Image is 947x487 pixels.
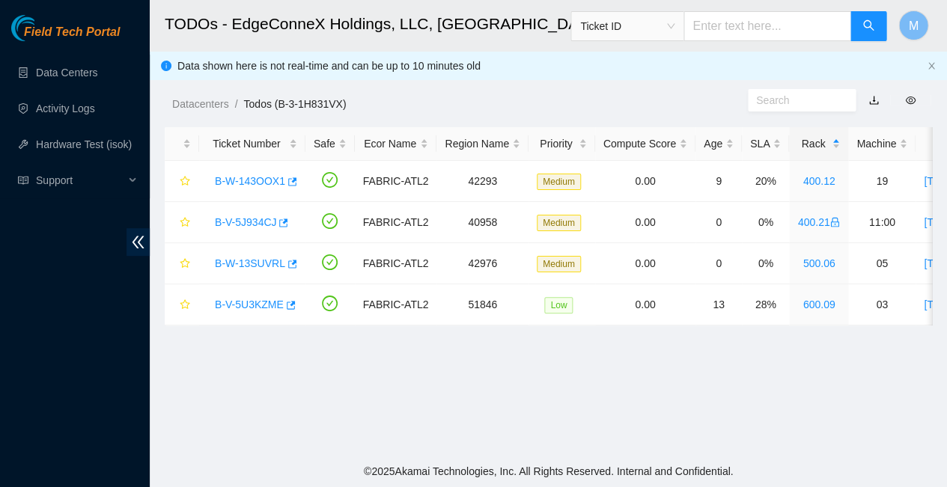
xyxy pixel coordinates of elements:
[173,292,191,316] button: star
[215,257,285,269] a: B-W-13SUVRL
[850,11,886,41] button: search
[848,284,916,325] td: 03
[742,161,789,202] td: 20%
[180,299,190,311] span: star
[243,98,346,110] a: Todos (B-3-1H831VX)
[927,61,936,70] span: close
[436,284,529,325] td: 51846
[803,298,835,310] a: 600.09
[898,10,928,40] button: M
[595,161,695,202] td: 0.00
[322,295,338,311] span: check-circle
[695,243,742,284] td: 0
[36,102,95,114] a: Activity Logs
[927,61,936,71] button: close
[355,202,437,243] td: FABRIC-ATL2
[36,165,124,195] span: Support
[355,243,437,284] td: FABRIC-ATL2
[595,202,695,243] td: 0.00
[868,94,879,106] a: download
[173,251,191,275] button: star
[537,174,581,190] span: Medium
[537,256,581,272] span: Medium
[829,217,840,227] span: lock
[355,284,437,325] td: FABRIC-ATL2
[215,298,284,310] a: B-V-5U3KZME
[18,175,28,186] span: read
[180,258,190,270] span: star
[537,215,581,231] span: Medium
[848,243,916,284] td: 05
[215,216,276,228] a: B-V-5J934CJ
[215,175,285,187] a: B-W-143OOX1
[905,95,916,105] span: eye
[173,169,191,193] button: star
[172,98,228,110] a: Datacenters
[862,19,874,34] span: search
[580,15,675,37] span: Ticket ID
[742,243,789,284] td: 0%
[436,243,529,284] td: 42976
[797,216,840,228] a: 400.21lock
[173,210,191,234] button: star
[544,297,573,313] span: Low
[322,172,338,188] span: check-circle
[36,138,132,150] a: Hardware Test (isok)
[595,243,695,284] td: 0.00
[756,92,835,108] input: Search
[11,15,76,41] img: Akamai Technologies
[695,161,742,202] td: 9
[436,161,529,202] td: 42293
[127,228,150,256] span: double-left
[180,217,190,229] span: star
[848,202,916,243] td: 11:00
[322,254,338,270] span: check-circle
[742,284,789,325] td: 28%
[180,176,190,188] span: star
[24,25,120,40] span: Field Tech Portal
[234,98,237,110] span: /
[11,27,120,46] a: Akamai TechnologiesField Tech Portal
[595,284,695,325] td: 0.00
[742,202,789,243] td: 0%
[908,16,918,35] span: M
[436,202,529,243] td: 40958
[803,257,835,269] a: 500.06
[322,213,338,229] span: check-circle
[695,202,742,243] td: 0
[683,11,851,41] input: Enter text here...
[803,175,835,187] a: 400.12
[150,456,947,487] footer: © 2025 Akamai Technologies, Inc. All Rights Reserved. Internal and Confidential.
[857,88,890,112] button: download
[695,284,742,325] td: 13
[355,161,437,202] td: FABRIC-ATL2
[848,161,916,202] td: 19
[36,67,97,79] a: Data Centers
